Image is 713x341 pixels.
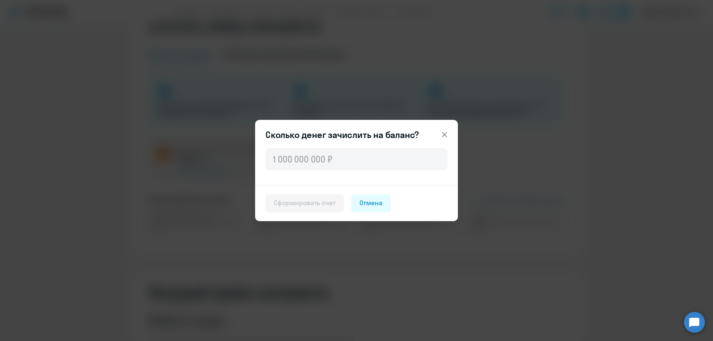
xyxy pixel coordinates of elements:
div: Сформировать счет [274,198,336,208]
input: 1 000 000 000 ₽ [266,148,447,170]
header: Сколько денег зачислить на баланс? [255,129,458,141]
div: Отмена [359,198,382,208]
button: Сформировать счет [266,194,344,212]
button: Отмена [351,194,391,212]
